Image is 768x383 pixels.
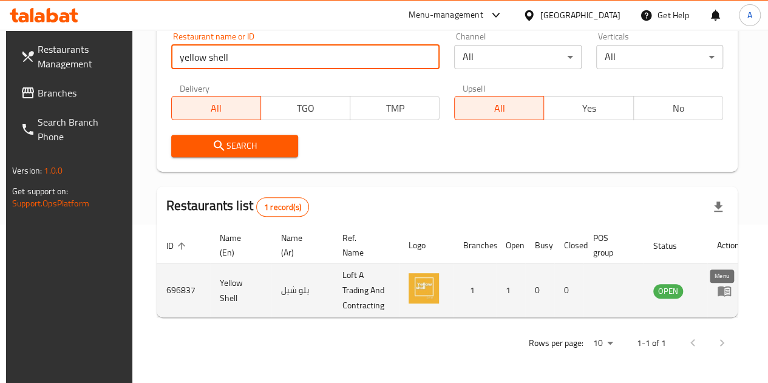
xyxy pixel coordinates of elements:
span: OPEN [653,284,683,298]
th: Action [707,227,749,264]
img: Yellow Shell [409,273,439,303]
a: Support.OpsPlatform [12,195,89,211]
th: Busy [525,227,554,264]
span: POS group [593,231,629,260]
td: Yellow Shell [210,264,271,317]
a: Restaurants Management [11,35,134,78]
th: Closed [554,227,583,264]
span: TMP [355,100,435,117]
span: All [460,100,539,117]
label: Delivery [180,84,210,92]
table: enhanced table [157,227,749,317]
span: TGO [266,100,345,117]
a: Search Branch Phone [11,107,134,151]
span: Branches [38,86,124,100]
input: Search for restaurant name or ID.. [171,45,440,69]
td: 1 [454,264,496,317]
div: Export file [704,192,733,222]
td: 696837 [157,264,210,317]
td: Loft A Trading And Contracting [333,264,399,317]
button: Yes [543,96,633,120]
span: Restaurants Management [38,42,124,71]
td: 1 [496,264,525,317]
button: No [633,96,723,120]
button: All [454,96,544,120]
h2: Restaurants list [166,197,309,217]
div: All [596,45,723,69]
label: Upsell [463,84,485,92]
span: All [177,100,256,117]
div: Rows per page: [588,334,617,353]
div: [GEOGRAPHIC_DATA] [540,8,620,22]
td: 0 [525,264,554,317]
th: Logo [399,227,454,264]
th: Open [496,227,525,264]
span: Name (En) [220,231,257,260]
span: 1 record(s) [257,202,308,213]
div: Menu-management [409,8,483,22]
span: ID [166,239,189,253]
span: Get support on: [12,183,68,199]
a: Branches [11,78,134,107]
span: 1.0.0 [44,163,63,178]
button: Search [171,135,298,157]
p: Rows per page: [529,336,583,351]
span: Search Branch Phone [38,115,124,144]
td: 0 [554,264,583,317]
span: Yes [549,100,628,117]
span: Status [653,239,693,253]
td: يلو شيل [271,264,333,317]
p: 1-1 of 1 [637,336,666,351]
span: Name (Ar) [281,231,318,260]
span: No [639,100,718,117]
span: Version: [12,163,42,178]
th: Branches [454,227,496,264]
span: Ref. Name [342,231,384,260]
div: OPEN [653,284,683,299]
button: TMP [350,96,440,120]
span: Search [181,138,288,154]
span: A [747,8,752,22]
button: TGO [260,96,350,120]
button: All [171,96,261,120]
div: All [454,45,581,69]
div: Total records count [256,197,309,217]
